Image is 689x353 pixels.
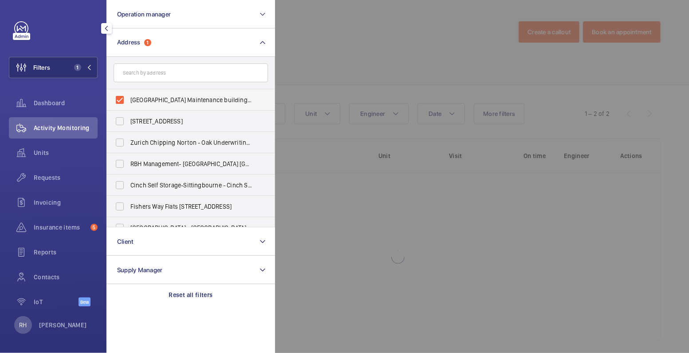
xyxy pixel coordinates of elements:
[34,223,87,232] span: Insurance items
[39,321,87,329] p: [PERSON_NAME]
[33,63,50,72] span: Filters
[91,224,98,231] span: 5
[74,64,81,71] span: 1
[34,198,98,207] span: Invoicing
[34,123,98,132] span: Activity Monitoring
[34,273,98,282] span: Contacts
[34,248,98,257] span: Reports
[79,297,91,306] span: Beta
[34,148,98,157] span: Units
[34,297,79,306] span: IoT
[9,57,98,78] button: Filters1
[34,99,98,107] span: Dashboard
[34,173,98,182] span: Requests
[19,321,27,329] p: RH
